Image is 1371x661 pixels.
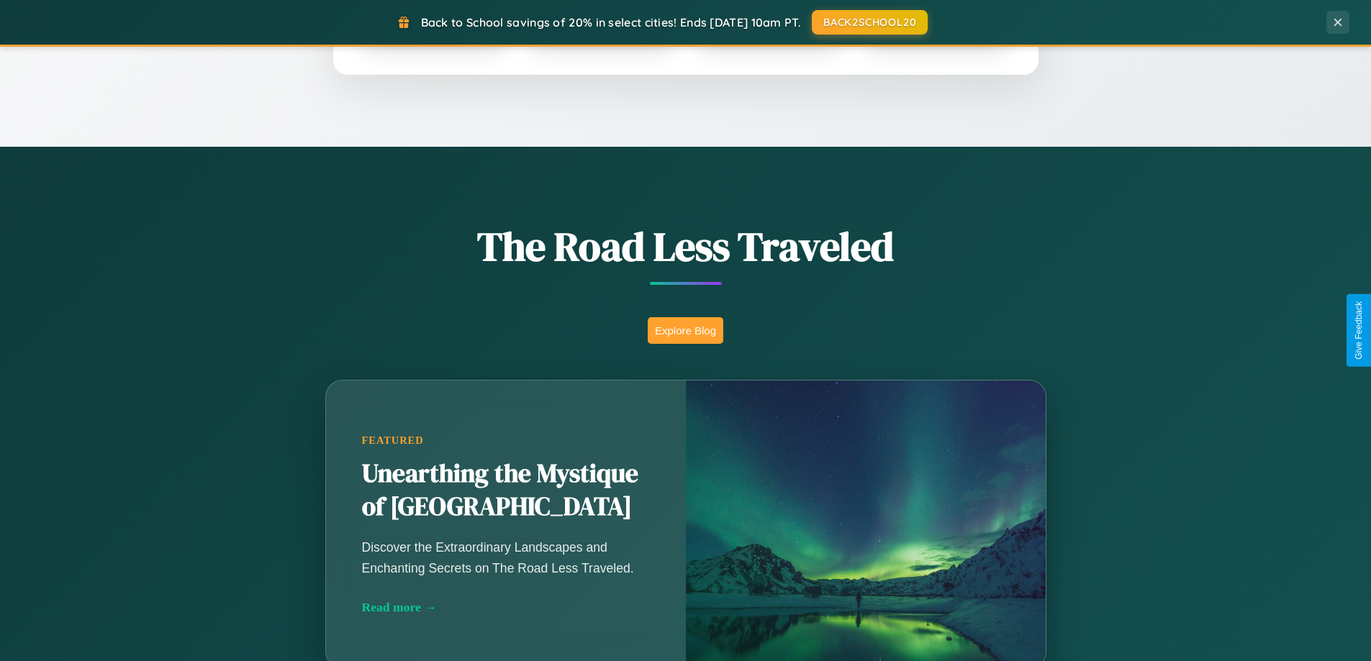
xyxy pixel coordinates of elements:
[362,457,650,524] h2: Unearthing the Mystique of [GEOGRAPHIC_DATA]
[812,10,928,35] button: BACK2SCHOOL20
[362,600,650,615] div: Read more →
[421,15,801,29] span: Back to School savings of 20% in select cities! Ends [DATE] 10am PT.
[362,434,650,447] div: Featured
[362,537,650,578] p: Discover the Extraordinary Landscapes and Enchanting Secrets on The Road Less Traveled.
[648,317,723,344] button: Explore Blog
[1354,301,1364,360] div: Give Feedback
[254,219,1118,274] h1: The Road Less Traveled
